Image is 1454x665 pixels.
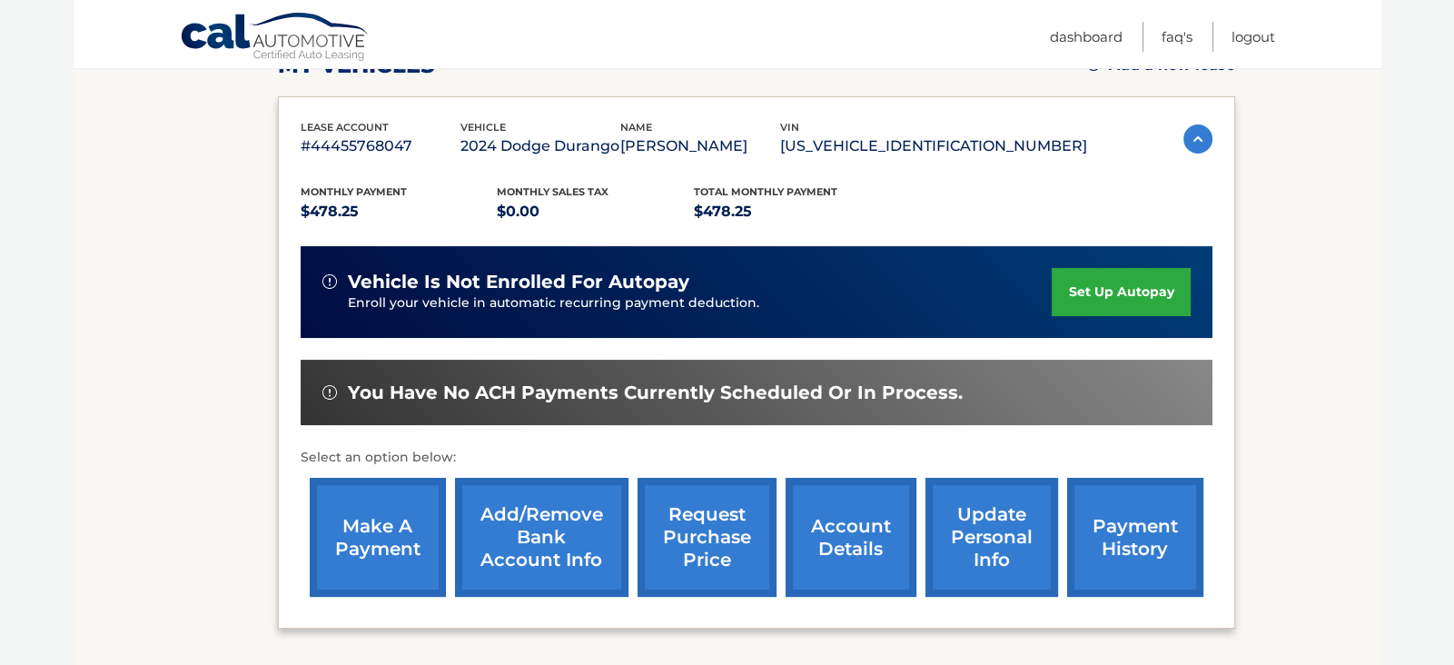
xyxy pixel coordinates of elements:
a: request purchase price [638,478,776,597]
a: account details [786,478,916,597]
p: [US_VEHICLE_IDENTIFICATION_NUMBER] [780,134,1087,159]
p: Enroll your vehicle in automatic recurring payment deduction. [348,293,1053,313]
span: lease account [301,121,389,134]
img: alert-white.svg [322,385,337,400]
img: accordion-active.svg [1183,124,1212,154]
span: Monthly Payment [301,185,407,198]
a: FAQ's [1162,22,1192,52]
p: Select an option below: [301,447,1212,469]
span: vehicle is not enrolled for autopay [348,271,689,293]
a: set up autopay [1052,268,1190,316]
span: vehicle [460,121,506,134]
span: Total Monthly Payment [694,185,837,198]
p: $0.00 [497,199,694,224]
span: You have no ACH payments currently scheduled or in process. [348,382,963,404]
p: #44455768047 [301,134,460,159]
span: name [620,121,652,134]
a: payment history [1067,478,1203,597]
span: vin [780,121,799,134]
span: Monthly sales Tax [497,185,608,198]
a: update personal info [925,478,1058,597]
a: Add/Remove bank account info [455,478,628,597]
p: $478.25 [694,199,891,224]
a: Dashboard [1050,22,1123,52]
img: alert-white.svg [322,274,337,289]
a: make a payment [310,478,446,597]
a: Cal Automotive [180,12,371,65]
a: Logout [1231,22,1275,52]
p: $478.25 [301,199,498,224]
p: 2024 Dodge Durango [460,134,620,159]
p: [PERSON_NAME] [620,134,780,159]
